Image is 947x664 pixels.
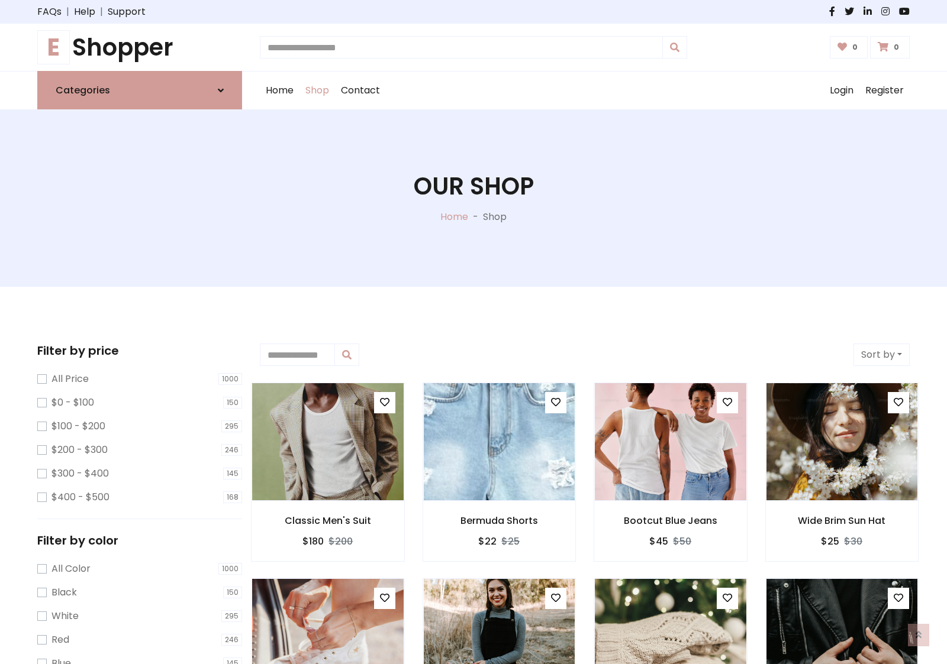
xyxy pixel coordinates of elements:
[260,72,299,109] a: Home
[74,5,95,19] a: Help
[223,397,242,409] span: 150
[299,72,335,109] a: Shop
[51,419,105,433] label: $100 - $200
[56,85,110,96] h6: Categories
[853,344,910,366] button: Sort by
[37,33,242,61] a: EShopper
[51,609,79,623] label: White
[821,536,839,547] h6: $25
[37,71,242,109] a: Categories
[649,536,668,547] h6: $45
[223,587,242,598] span: 150
[594,515,747,526] h6: Bootcut Blue Jeans
[62,5,74,19] span: |
[830,36,868,59] a: 0
[849,42,861,53] span: 0
[51,396,94,410] label: $0 - $100
[218,563,242,575] span: 1000
[302,536,324,547] h6: $180
[221,444,242,456] span: 246
[328,535,353,548] del: $200
[766,515,919,526] h6: Wide Brim Sun Hat
[221,610,242,622] span: 295
[108,5,146,19] a: Support
[218,373,242,385] span: 1000
[440,210,468,224] a: Home
[51,633,69,647] label: Red
[870,36,910,59] a: 0
[51,372,89,386] label: All Price
[673,535,691,548] del: $50
[859,72,910,109] a: Register
[51,443,108,457] label: $200 - $300
[468,210,483,224] p: -
[478,536,497,547] h6: $22
[223,468,242,480] span: 145
[37,5,62,19] a: FAQs
[824,72,859,109] a: Login
[95,5,108,19] span: |
[423,515,576,526] h6: Bermuda Shorts
[51,562,91,576] label: All Color
[891,42,902,53] span: 0
[37,33,242,61] h1: Shopper
[221,420,242,432] span: 295
[37,30,70,64] span: E
[844,535,862,548] del: $30
[335,72,386,109] a: Contact
[501,535,520,548] del: $25
[51,585,77,600] label: Black
[483,210,507,224] p: Shop
[51,467,109,481] label: $300 - $400
[51,490,109,504] label: $400 - $500
[252,515,404,526] h6: Classic Men's Suit
[37,344,242,358] h5: Filter by price
[37,533,242,548] h5: Filter by color
[221,634,242,646] span: 246
[223,491,242,503] span: 168
[414,172,534,200] h1: Our Shop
